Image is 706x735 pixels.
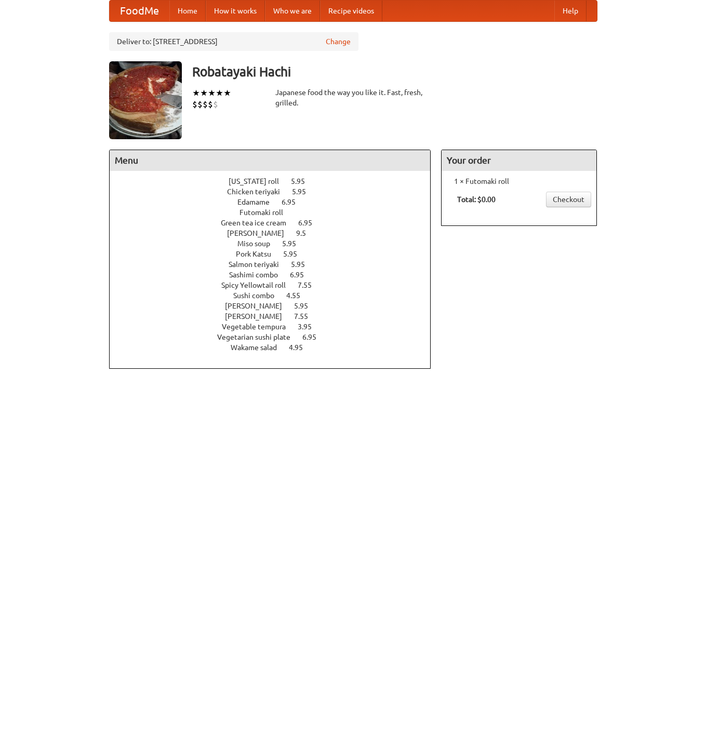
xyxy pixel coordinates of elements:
[442,150,596,171] h4: Your order
[110,150,431,171] h4: Menu
[225,312,292,320] span: [PERSON_NAME]
[192,99,197,110] li: $
[216,87,223,99] li: ★
[291,260,315,269] span: 5.95
[554,1,587,21] a: Help
[221,219,331,227] a: Green tea ice cream 6.95
[283,250,308,258] span: 5.95
[217,333,301,341] span: Vegetarian sushi plate
[457,195,496,204] b: Total: $0.00
[233,291,319,300] a: Sushi combo 4.55
[290,271,314,279] span: 6.95
[294,312,318,320] span: 7.55
[225,302,292,310] span: [PERSON_NAME]
[227,229,325,237] a: [PERSON_NAME] 9.5
[227,229,295,237] span: [PERSON_NAME]
[229,260,324,269] a: Salmon teriyaki 5.95
[203,99,208,110] li: $
[294,302,318,310] span: 5.95
[237,198,280,206] span: Edamame
[298,281,322,289] span: 7.55
[239,208,313,217] a: Futomaki roll
[229,177,324,185] a: [US_STATE] roll 5.95
[298,219,323,227] span: 6.95
[208,99,213,110] li: $
[233,291,285,300] span: Sushi combo
[282,239,307,248] span: 5.95
[200,87,208,99] li: ★
[223,87,231,99] li: ★
[221,281,296,289] span: Spicy Yellowtail roll
[237,239,281,248] span: Miso soup
[109,61,182,139] img: angular.jpg
[222,323,331,331] a: Vegetable tempura 3.95
[110,1,169,21] a: FoodMe
[282,198,306,206] span: 6.95
[292,188,316,196] span: 5.95
[208,87,216,99] li: ★
[169,1,206,21] a: Home
[197,99,203,110] li: $
[239,208,294,217] span: Futomaki roll
[236,250,282,258] span: Pork Katsu
[225,302,327,310] a: [PERSON_NAME] 5.95
[298,323,322,331] span: 3.95
[236,250,316,258] a: Pork Katsu 5.95
[326,36,351,47] a: Change
[229,271,288,279] span: Sashimi combo
[192,61,597,82] h3: Robatayaki Hachi
[447,176,591,186] li: 1 × Futomaki roll
[229,260,289,269] span: Salmon teriyaki
[237,239,315,248] a: Miso soup 5.95
[231,343,287,352] span: Wakame salad
[289,343,313,352] span: 4.95
[229,177,289,185] span: [US_STATE] roll
[296,229,316,237] span: 9.5
[227,188,325,196] a: Chicken teriyaki 5.95
[221,281,331,289] a: Spicy Yellowtail roll 7.55
[286,291,311,300] span: 4.55
[229,271,323,279] a: Sashimi combo 6.95
[546,192,591,207] a: Checkout
[275,87,431,108] div: Japanese food the way you like it. Fast, fresh, grilled.
[265,1,320,21] a: Who we are
[213,99,218,110] li: $
[217,333,336,341] a: Vegetarian sushi plate 6.95
[206,1,265,21] a: How it works
[231,343,322,352] a: Wakame salad 4.95
[225,312,327,320] a: [PERSON_NAME] 7.55
[109,32,358,51] div: Deliver to: [STREET_ADDRESS]
[192,87,200,99] li: ★
[221,219,297,227] span: Green tea ice cream
[302,333,327,341] span: 6.95
[291,177,315,185] span: 5.95
[320,1,382,21] a: Recipe videos
[237,198,315,206] a: Edamame 6.95
[222,323,296,331] span: Vegetable tempura
[227,188,290,196] span: Chicken teriyaki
